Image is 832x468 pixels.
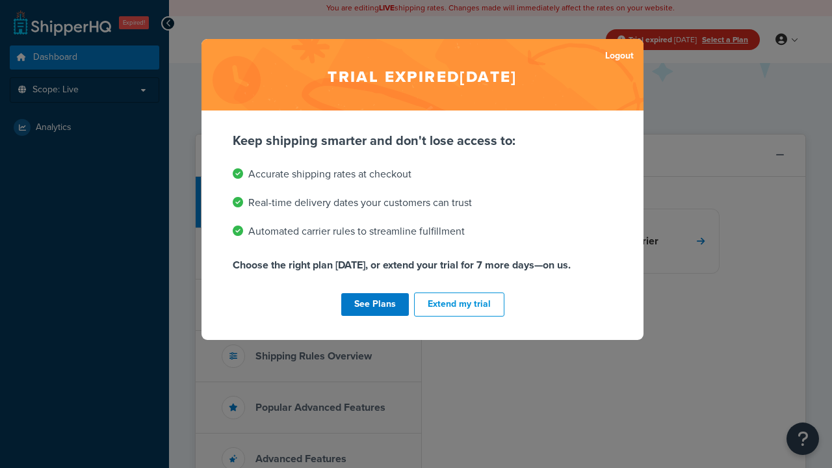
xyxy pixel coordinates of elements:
[233,131,612,149] p: Keep shipping smarter and don't lose access to:
[341,293,409,316] a: See Plans
[233,222,612,240] li: Automated carrier rules to streamline fulfillment
[414,292,504,317] button: Extend my trial
[233,165,612,183] li: Accurate shipping rates at checkout
[605,47,634,65] a: Logout
[233,194,612,212] li: Real-time delivery dates your customers can trust
[233,256,612,274] p: Choose the right plan [DATE], or extend your trial for 7 more days—on us.
[201,39,643,110] h2: Trial expired [DATE]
